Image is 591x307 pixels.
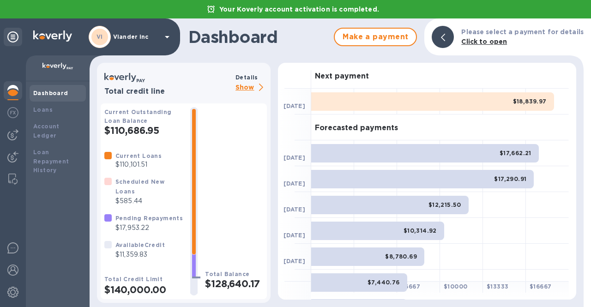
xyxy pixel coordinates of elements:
[115,215,183,222] b: Pending Repayments
[235,82,267,94] p: Show
[283,180,305,187] b: [DATE]
[115,223,183,233] p: $17,953.22
[96,33,103,40] b: VI
[428,201,461,208] b: $12,215.50
[315,72,369,81] h3: Next payment
[283,154,305,161] b: [DATE]
[188,27,329,47] h1: Dashboard
[461,38,507,45] b: Click to open
[33,90,68,96] b: Dashboard
[33,149,69,174] b: Loan Repayment History
[215,5,384,14] p: Your Koverly account activation is completed.
[115,250,165,259] p: $11,359.83
[115,178,164,195] b: Scheduled New Loans
[104,284,183,295] h2: $140,000.00
[385,253,417,260] b: $8,780.69
[205,278,263,289] h2: $128,640.17
[104,87,232,96] h3: Total credit line
[115,160,162,169] p: $110,101.51
[444,283,467,290] b: $ 10000
[500,150,531,157] b: $17,662.21
[461,28,584,36] b: Please select a payment for details
[283,102,305,109] b: [DATE]
[7,107,18,118] img: Foreign exchange
[404,227,437,234] b: $10,314.92
[33,123,60,139] b: Account Ledger
[104,108,172,124] b: Current Outstanding Loan Balance
[115,152,162,159] b: Current Loans
[283,258,305,265] b: [DATE]
[104,276,163,283] b: Total Credit Limit
[401,283,420,290] b: $ 6667
[115,196,183,206] p: $585.44
[235,74,258,81] b: Details
[283,232,305,239] b: [DATE]
[205,271,249,277] b: Total Balance
[315,124,398,132] h3: Forecasted payments
[33,106,53,113] b: Loans
[113,34,159,40] p: Viander inc
[115,241,165,248] b: Available Credit
[334,28,417,46] button: Make a payment
[342,31,409,42] span: Make a payment
[104,125,183,136] h2: $110,686.95
[530,283,551,290] b: $ 16667
[494,175,526,182] b: $17,290.91
[283,206,305,213] b: [DATE]
[487,283,508,290] b: $ 13333
[513,98,547,105] b: $18,839.97
[4,28,22,46] div: Unpin categories
[33,30,72,42] img: Logo
[368,279,400,286] b: $7,440.76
